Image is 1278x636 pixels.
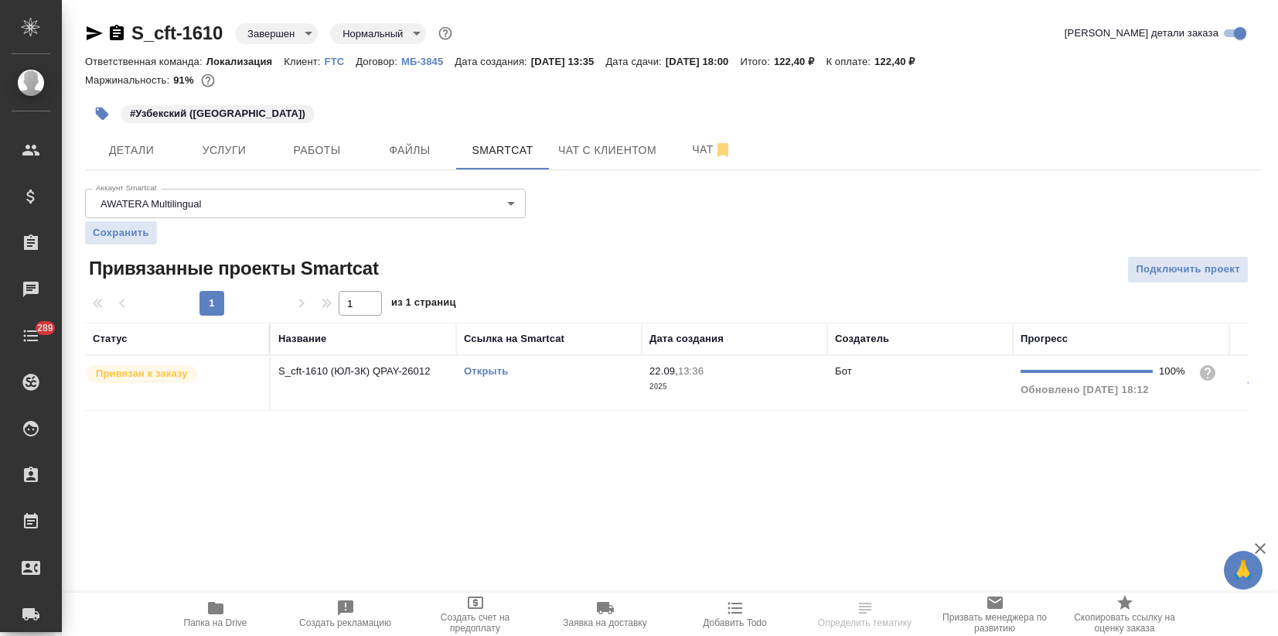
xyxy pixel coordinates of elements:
div: AWATERA Multilingual [85,189,526,218]
p: FTC [325,56,356,67]
span: Узбекский (Латиница) [119,106,316,119]
div: Прогресс [1021,331,1068,347]
button: Добавить тэг [85,97,119,131]
span: Услуги [187,141,261,160]
button: 9.60 RUB; [198,70,218,91]
div: Дата создания [649,331,724,347]
div: Создатель [835,331,889,347]
span: Привязанные проекты Smartcat [85,256,379,281]
p: #Узбекский ([GEOGRAPHIC_DATA]) [130,106,305,121]
span: Файлы [373,141,447,160]
p: Дата сдачи: [605,56,665,67]
div: Завершен [235,23,318,44]
p: Договор: [356,56,401,67]
a: Открыть [464,365,508,377]
button: Скопировать ссылку [107,24,126,43]
a: МБ-3845 [401,54,455,67]
div: 100% [1159,364,1186,379]
button: Скопировать ссылку для ЯМессенджера [85,24,104,43]
a: FTC [325,54,356,67]
p: [DATE] 18:00 [666,56,741,67]
span: [PERSON_NAME] детали заказа [1065,26,1218,41]
p: Итого: [740,56,773,67]
p: Клиент: [284,56,324,67]
a: 289 [4,316,58,355]
p: МБ-3845 [401,56,455,67]
span: Чат с клиентом [558,141,656,160]
span: 🙏 [1230,554,1256,586]
p: К оплате: [826,56,874,67]
button: Нормальный [338,27,407,40]
p: 13:36 [678,365,704,377]
button: Завершен [243,27,299,40]
span: Smartcat [465,141,540,160]
p: Ответственная команда: [85,56,206,67]
p: 122,40 ₽ [874,56,927,67]
span: 289 [28,320,63,336]
span: Подключить проект [1136,261,1240,279]
p: 122,40 ₽ [774,56,826,67]
span: Детали [94,141,169,160]
p: 2025 [649,379,820,395]
div: Ссылка на Smartcat [464,331,564,347]
p: S_cft-1610 (ЮЛ-ЗК) QPAY-26012 [278,364,448,379]
span: из 1 страниц [391,293,456,316]
button: Сохранить [85,221,157,244]
p: [DATE] 13:35 [531,56,606,67]
span: Обновлено [DATE] 18:12 [1021,384,1149,395]
p: Локализация [206,56,285,67]
button: 🙏 [1224,551,1263,590]
p: Дата создания: [455,56,530,67]
span: Сохранить [93,225,149,241]
a: S_cft-1610 [131,22,223,43]
p: 91% [173,74,197,86]
div: Статус [93,331,128,347]
p: Привязан к заказу [96,366,188,381]
button: AWATERA Multilingual [96,197,206,210]
button: Подключить проект [1127,256,1249,283]
span: Работы [280,141,354,160]
button: Обновить прогресс [1237,364,1274,401]
div: Название [278,331,326,347]
p: 22.09, [649,365,678,377]
svg: Отписаться [714,141,732,159]
p: Маржинальность: [85,74,173,86]
button: Доп статусы указывают на важность/срочность заказа [435,23,455,43]
p: Бот [835,365,852,377]
div: Завершен [330,23,426,44]
span: Чат [675,140,749,159]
